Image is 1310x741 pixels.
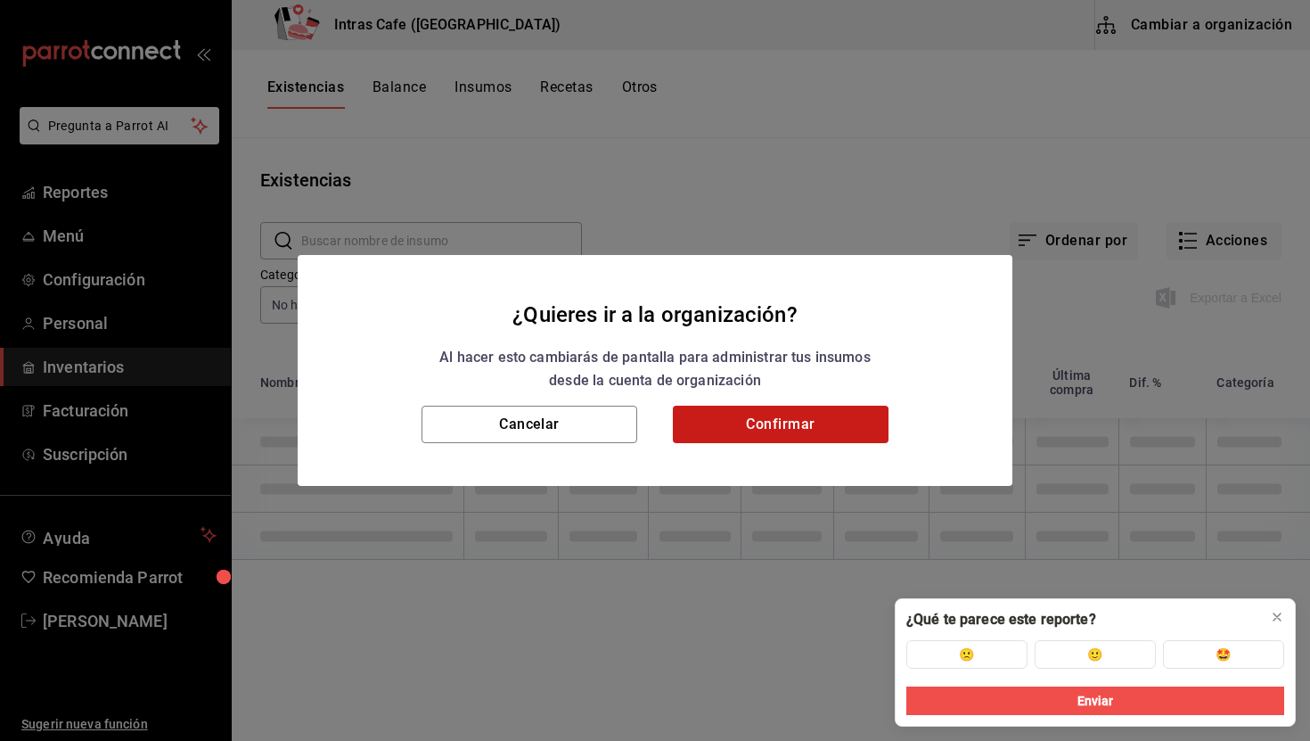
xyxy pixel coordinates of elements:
div: Al hacer esto cambiarás de pantalla para administrar tus insumos desde la cuenta de organización [319,346,991,391]
button: Cancelar [422,406,637,443]
div: ¿Quieres ir a la organización? [319,298,991,332]
span: Enviar [1077,692,1114,711]
button: 🙂 [1035,640,1156,669]
div: ¿Qué te parece este reporte? [906,610,1096,630]
button: 🤩 [1163,640,1284,669]
button: 🙁 [906,640,1028,669]
button: Confirmar [673,406,888,443]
